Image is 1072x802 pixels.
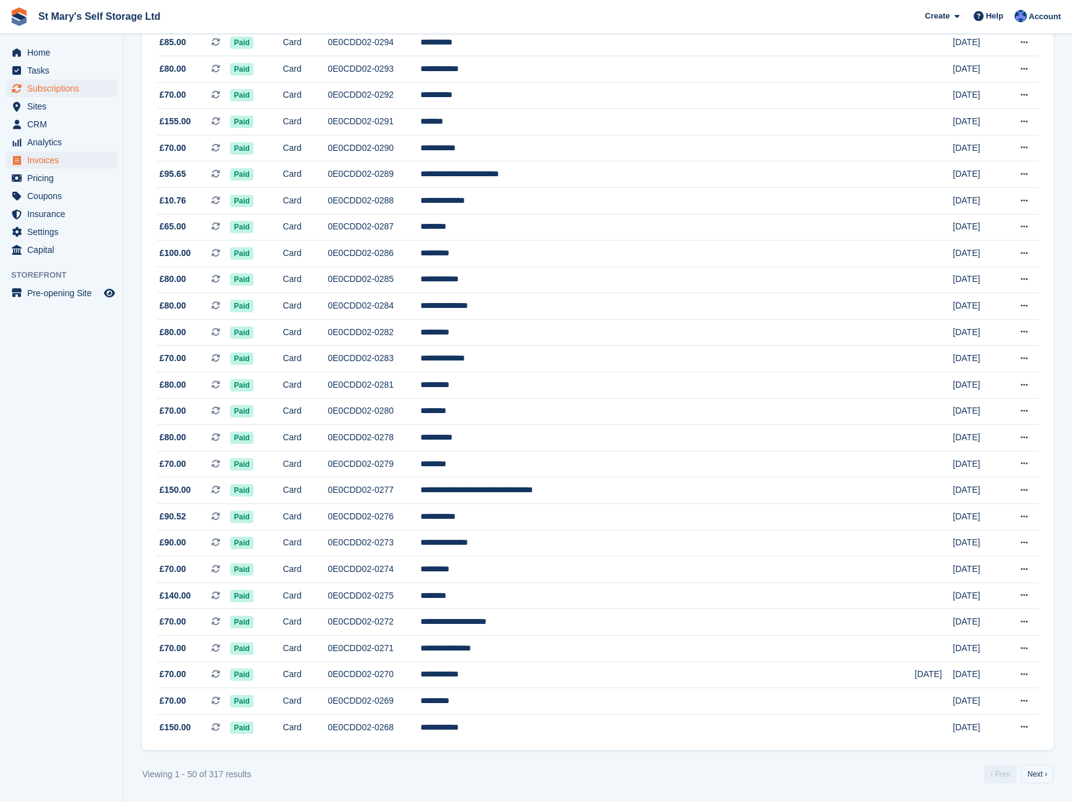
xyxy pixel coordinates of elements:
td: Card [283,477,328,504]
td: 0E0CDD02-0277 [328,477,420,504]
span: Paid [230,458,253,471]
span: Paid [230,116,253,128]
td: 0E0CDD02-0281 [328,372,420,399]
span: £70.00 [160,642,186,655]
td: 0E0CDD02-0293 [328,56,420,82]
td: 0E0CDD02-0292 [328,82,420,109]
td: [DATE] [953,241,1002,267]
span: £10.76 [160,194,186,207]
span: £100.00 [160,247,191,260]
span: £80.00 [160,299,186,312]
span: Invoices [27,151,101,169]
td: Card [283,56,328,82]
td: Card [283,530,328,557]
td: Card [283,135,328,161]
span: Create [925,10,950,22]
span: £140.00 [160,589,191,602]
a: menu [6,223,117,241]
td: 0E0CDD02-0269 [328,688,420,715]
a: menu [6,98,117,115]
td: [DATE] [953,267,1002,293]
td: Card [283,582,328,609]
span: Paid [230,484,253,497]
span: £70.00 [160,615,186,628]
td: 0E0CDD02-0282 [328,319,420,346]
span: £80.00 [160,273,186,286]
span: £70.00 [160,458,186,471]
td: Card [283,267,328,293]
td: Card [283,451,328,477]
td: Card [283,82,328,109]
span: Paid [230,221,253,233]
a: Preview store [102,286,117,301]
td: [DATE] [953,636,1002,662]
td: 0E0CDD02-0294 [328,30,420,56]
a: menu [6,116,117,133]
td: [DATE] [953,319,1002,346]
td: [DATE] [953,161,1002,188]
span: Pricing [27,169,101,187]
span: Paid [230,247,253,260]
td: 0E0CDD02-0278 [328,425,420,451]
span: Paid [230,432,253,444]
span: £80.00 [160,378,186,391]
img: Matthew Keenan [1015,10,1027,22]
td: [DATE] [953,214,1002,241]
td: Card [283,714,328,740]
td: [DATE] [953,530,1002,557]
span: Paid [230,168,253,181]
td: 0E0CDD02-0283 [328,346,420,372]
td: [DATE] [953,346,1002,372]
td: [DATE] [953,477,1002,504]
td: [DATE] [953,398,1002,425]
td: 0E0CDD02-0275 [328,582,420,609]
td: Card [283,241,328,267]
td: 0E0CDD02-0280 [328,398,420,425]
span: Paid [230,36,253,49]
span: £70.00 [160,404,186,417]
span: Paid [230,511,253,523]
span: £65.00 [160,220,186,233]
span: Paid [230,326,253,339]
a: menu [6,169,117,187]
td: [DATE] [953,451,1002,477]
span: £90.00 [160,536,186,549]
td: 0E0CDD02-0288 [328,187,420,214]
span: £70.00 [160,694,186,707]
td: [DATE] [953,662,1002,688]
span: Paid [230,273,253,286]
td: Card [283,398,328,425]
a: menu [6,205,117,223]
td: 0E0CDD02-0274 [328,557,420,583]
td: [DATE] [953,109,1002,135]
img: stora-icon-8386f47178a22dfd0bd8f6a31ec36ba5ce8667c1dd55bd0f319d3a0aa187defe.svg [10,7,28,26]
span: CRM [27,116,101,133]
td: Card [283,187,328,214]
span: Paid [230,668,253,681]
td: [DATE] [953,714,1002,740]
span: £95.65 [160,168,186,181]
td: 0E0CDD02-0272 [328,609,420,636]
a: menu [6,44,117,61]
a: menu [6,151,117,169]
td: 0E0CDD02-0291 [328,109,420,135]
span: £90.52 [160,510,186,523]
span: Paid [230,352,253,365]
td: Card [283,372,328,399]
span: £150.00 [160,721,191,734]
span: Paid [230,563,253,576]
span: £70.00 [160,88,186,101]
td: [DATE] [953,688,1002,715]
span: £85.00 [160,36,186,49]
td: [DATE] [953,425,1002,451]
td: 0E0CDD02-0271 [328,636,420,662]
span: £150.00 [160,484,191,497]
span: Coupons [27,187,101,205]
td: [DATE] [953,372,1002,399]
span: Tasks [27,62,101,79]
span: Paid [230,379,253,391]
td: [DATE] [953,557,1002,583]
td: 0E0CDD02-0276 [328,504,420,531]
span: £70.00 [160,142,186,155]
td: 0E0CDD02-0268 [328,714,420,740]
